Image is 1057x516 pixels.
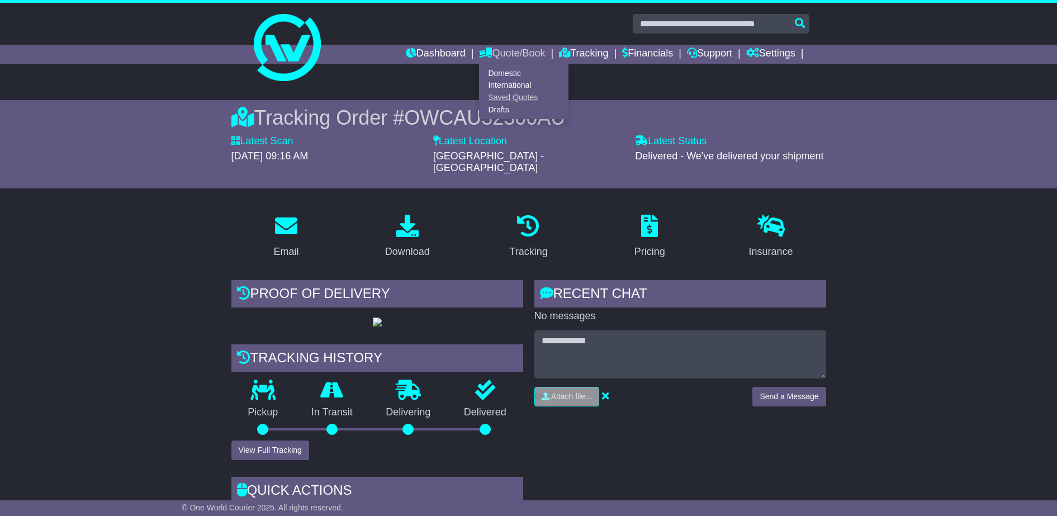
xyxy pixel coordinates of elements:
[369,406,448,419] p: Delivering
[406,45,466,64] a: Dashboard
[273,244,298,259] div: Email
[433,135,507,148] label: Latest Location
[231,406,295,419] p: Pickup
[634,244,665,259] div: Pricing
[231,106,826,130] div: Tracking Order #
[479,64,568,119] div: Quote/Book
[480,92,568,104] a: Saved Quotes
[447,406,523,419] p: Delivered
[627,211,672,263] a: Pricing
[687,45,732,64] a: Support
[266,211,306,263] a: Email
[480,67,568,79] a: Domestic
[479,45,545,64] a: Quote/Book
[509,244,547,259] div: Tracking
[746,45,795,64] a: Settings
[742,211,800,263] a: Insurance
[749,244,793,259] div: Insurance
[433,150,544,174] span: [GEOGRAPHIC_DATA] - [GEOGRAPHIC_DATA]
[231,477,523,507] div: Quick Actions
[231,280,523,310] div: Proof of Delivery
[231,135,293,148] label: Latest Scan
[635,150,823,162] span: Delivered - We've delivered your shipment
[480,79,568,92] a: International
[635,135,707,148] label: Latest Status
[373,318,382,326] img: GetPodImage
[404,106,565,129] span: OWCAU32300AU
[622,45,673,64] a: Financials
[295,406,369,419] p: In Transit
[752,387,826,406] button: Send a Message
[502,211,554,263] a: Tracking
[385,244,430,259] div: Download
[534,280,826,310] div: RECENT CHAT
[231,344,523,375] div: Tracking history
[182,503,343,512] span: © One World Courier 2025. All rights reserved.
[231,150,309,162] span: [DATE] 09:16 AM
[231,441,309,460] button: View Full Tracking
[559,45,608,64] a: Tracking
[480,103,568,116] a: Drafts
[378,211,437,263] a: Download
[534,310,826,323] p: No messages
